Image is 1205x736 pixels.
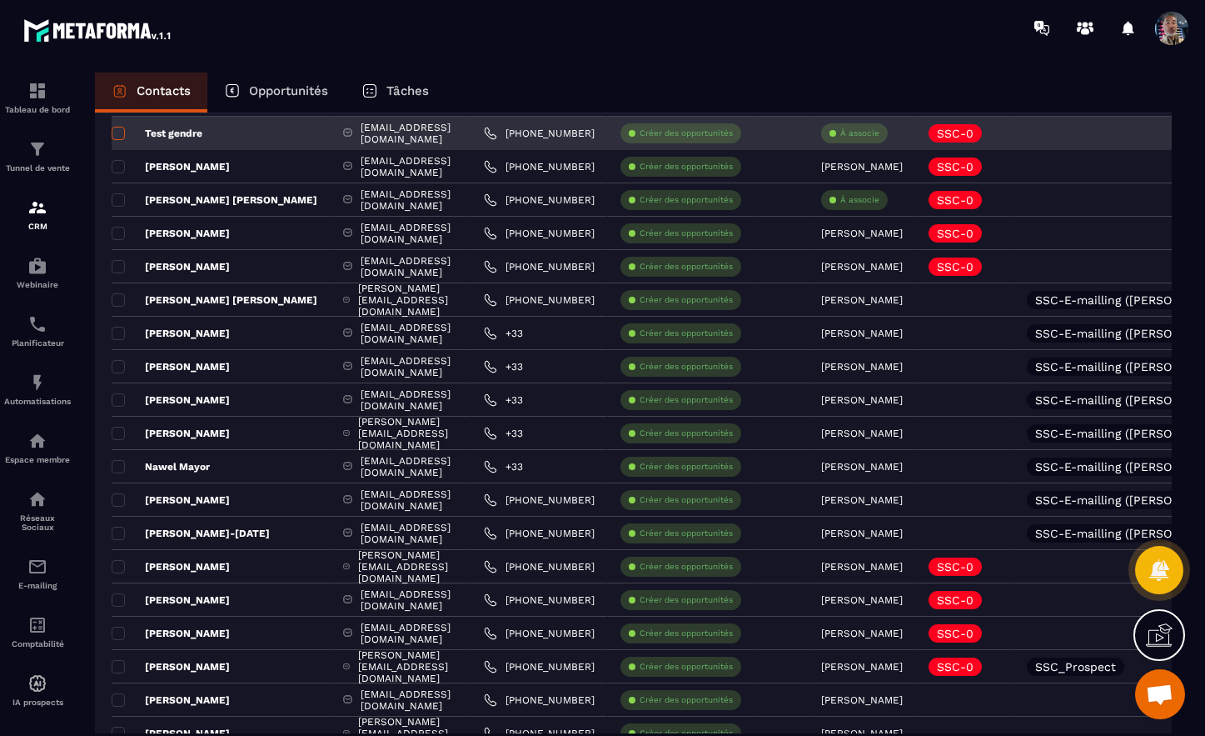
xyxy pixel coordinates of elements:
a: [PHONE_NUMBER] [484,493,595,507]
p: Tableau de bord [4,105,71,114]
p: [PERSON_NAME] [112,693,230,707]
a: [PHONE_NUMBER] [484,260,595,273]
p: Test gendre [112,127,202,140]
p: Opportunités [249,83,328,98]
p: [PERSON_NAME] [112,160,230,173]
p: Créer des opportunités [640,628,733,639]
p: [PERSON_NAME] [112,227,230,240]
p: CRM [4,222,71,231]
p: Créer des opportunités [640,561,733,573]
p: [PERSON_NAME] [112,560,230,573]
p: Créer des opportunités [640,428,733,439]
p: [PERSON_NAME] [821,628,903,639]
a: [PHONE_NUMBER] [484,227,595,240]
p: Tâches [386,83,429,98]
img: social-network [27,489,47,509]
a: formationformationTableau de bord [4,68,71,127]
p: [PERSON_NAME] [112,327,230,340]
p: SSC-0 [937,228,973,239]
p: Créer des opportunités [640,361,733,373]
p: Créer des opportunités [640,594,733,606]
p: [PERSON_NAME] [112,493,230,507]
a: schedulerschedulerPlanificateur [4,302,71,360]
p: Espace membre [4,455,71,464]
p: [PERSON_NAME] [112,627,230,640]
p: SSC-0 [937,594,973,606]
a: automationsautomationsWebinaire [4,243,71,302]
p: [PERSON_NAME] [821,261,903,273]
p: Planificateur [4,338,71,348]
img: formation [27,81,47,101]
p: Créer des opportunités [640,394,733,406]
p: SSC_Prospect [1035,661,1116,673]
p: [PERSON_NAME] [821,694,903,706]
a: Opportunités [207,73,345,113]
p: [PERSON_NAME] [112,393,230,407]
p: [PERSON_NAME] [821,428,903,439]
a: [PHONE_NUMBER] [484,560,595,573]
a: [PHONE_NUMBER] [484,660,595,673]
p: [PERSON_NAME] [821,161,903,173]
img: formation [27,198,47,218]
a: [PHONE_NUMBER] [484,160,595,173]
a: formationformationTunnel de vente [4,127,71,185]
a: automationsautomationsAutomatisations [4,360,71,418]
a: [PHONE_NUMBER] [484,527,595,540]
p: Créer des opportunités [640,528,733,539]
p: Webinaire [4,280,71,289]
p: [PERSON_NAME] [821,394,903,406]
img: automations [27,673,47,693]
a: [PHONE_NUMBER] [484,293,595,307]
p: [PERSON_NAME] [821,594,903,606]
p: SSC-0 [937,161,973,173]
p: [PERSON_NAME] [821,294,903,306]
p: Créer des opportunités [640,194,733,206]
p: Comptabilité [4,639,71,648]
a: [PHONE_NUMBER] [484,627,595,640]
a: social-networksocial-networkRéseaux Sociaux [4,477,71,544]
p: Créer des opportunités [640,494,733,506]
img: scheduler [27,314,47,334]
p: [PERSON_NAME] [112,360,230,373]
img: email [27,557,47,577]
a: +33 [484,460,523,473]
a: +33 [484,427,523,440]
p: [PERSON_NAME] [821,528,903,539]
p: [PERSON_NAME]-[DATE] [112,527,270,540]
p: Automatisations [4,397,71,406]
img: formation [27,139,47,159]
a: +33 [484,360,523,373]
a: +33 [484,393,523,407]
p: SSC-0 [937,194,973,206]
p: [PERSON_NAME] [PERSON_NAME] [112,293,317,307]
p: Réseaux Sociaux [4,513,71,532]
a: [PHONE_NUMBER] [484,593,595,607]
p: [PERSON_NAME] [821,494,903,506]
p: IA prospects [4,698,71,707]
p: [PERSON_NAME] [PERSON_NAME] [112,193,317,207]
p: Créer des opportunités [640,161,733,173]
p: Tunnel de vente [4,163,71,173]
p: SSC-0 [937,261,973,273]
p: Créer des opportunités [640,694,733,706]
a: [PHONE_NUMBER] [484,193,595,207]
p: Nawel Mayor [112,460,210,473]
p: [PERSON_NAME] [112,660,230,673]
p: Créer des opportunités [640,328,733,339]
a: Contacts [95,73,207,113]
p: [PERSON_NAME] [821,228,903,239]
p: [PERSON_NAME] [821,561,903,573]
a: Ouvrir le chat [1135,669,1185,719]
p: E-mailing [4,581,71,590]
p: Créer des opportunités [640,461,733,473]
a: +33 [484,327,523,340]
p: À associe [840,194,879,206]
a: automationsautomationsEspace membre [4,418,71,477]
p: SSC-0 [937,561,973,573]
img: logo [23,15,173,45]
a: [PHONE_NUMBER] [484,693,595,707]
p: À associe [840,128,879,139]
p: [PERSON_NAME] [821,328,903,339]
p: [PERSON_NAME] [112,260,230,273]
img: accountant [27,615,47,635]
